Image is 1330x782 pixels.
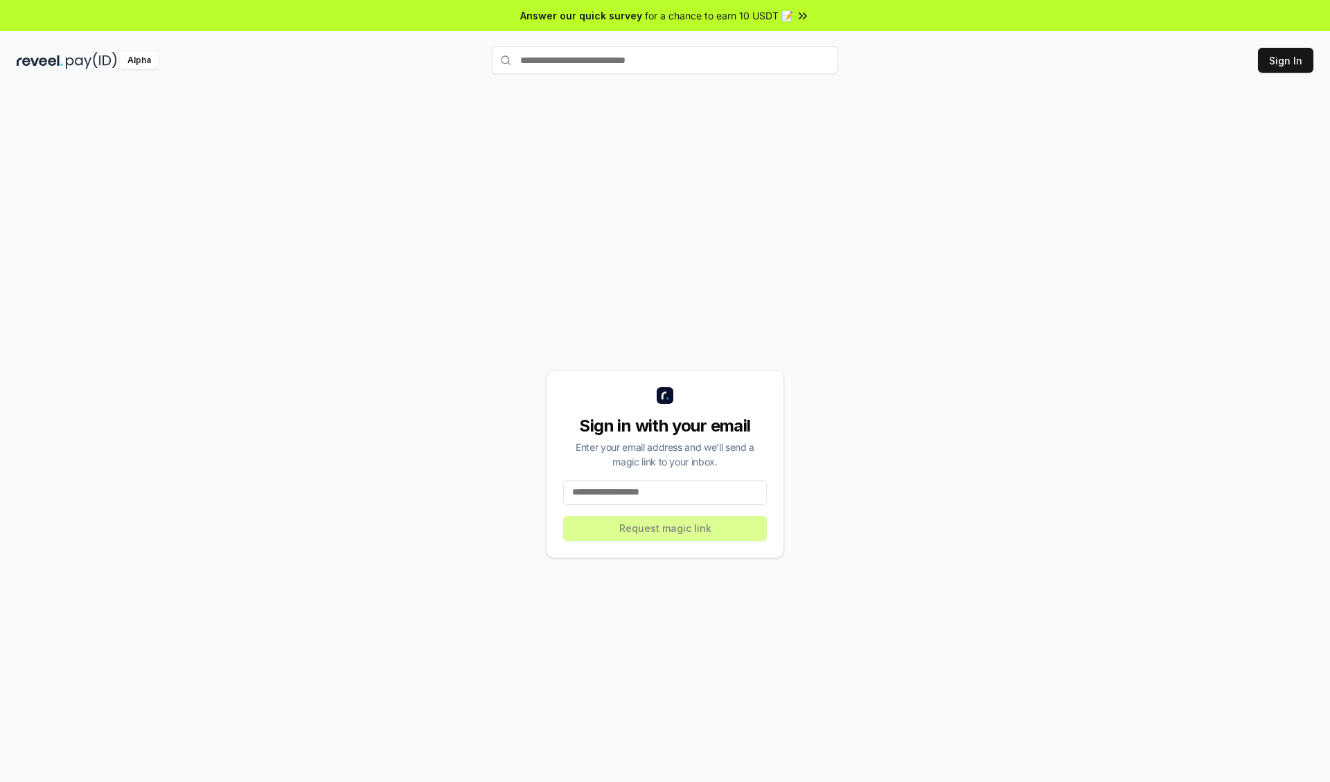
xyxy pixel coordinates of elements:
div: Alpha [120,52,159,69]
img: logo_small [657,387,673,404]
span: Answer our quick survey [520,8,642,23]
span: for a chance to earn 10 USDT 📝 [645,8,793,23]
button: Sign In [1258,48,1313,73]
div: Sign in with your email [563,415,767,437]
div: Enter your email address and we’ll send a magic link to your inbox. [563,440,767,469]
img: reveel_dark [17,52,63,69]
img: pay_id [66,52,117,69]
